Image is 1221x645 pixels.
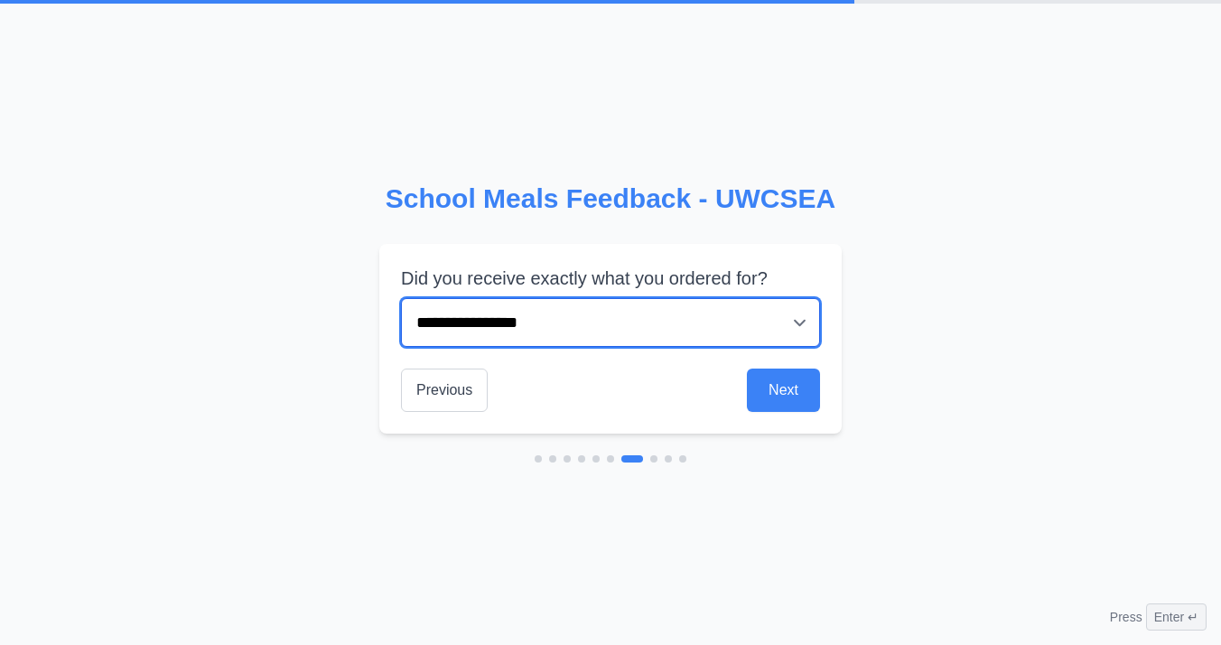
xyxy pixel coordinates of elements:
span: Enter ↵ [1146,603,1207,631]
label: Did you receive exactly what you ordered for? [401,266,820,291]
div: Press [1110,603,1207,631]
h2: School Meals Feedback - UWCSEA [379,182,842,215]
button: Previous [401,369,488,412]
button: Next [747,369,820,412]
